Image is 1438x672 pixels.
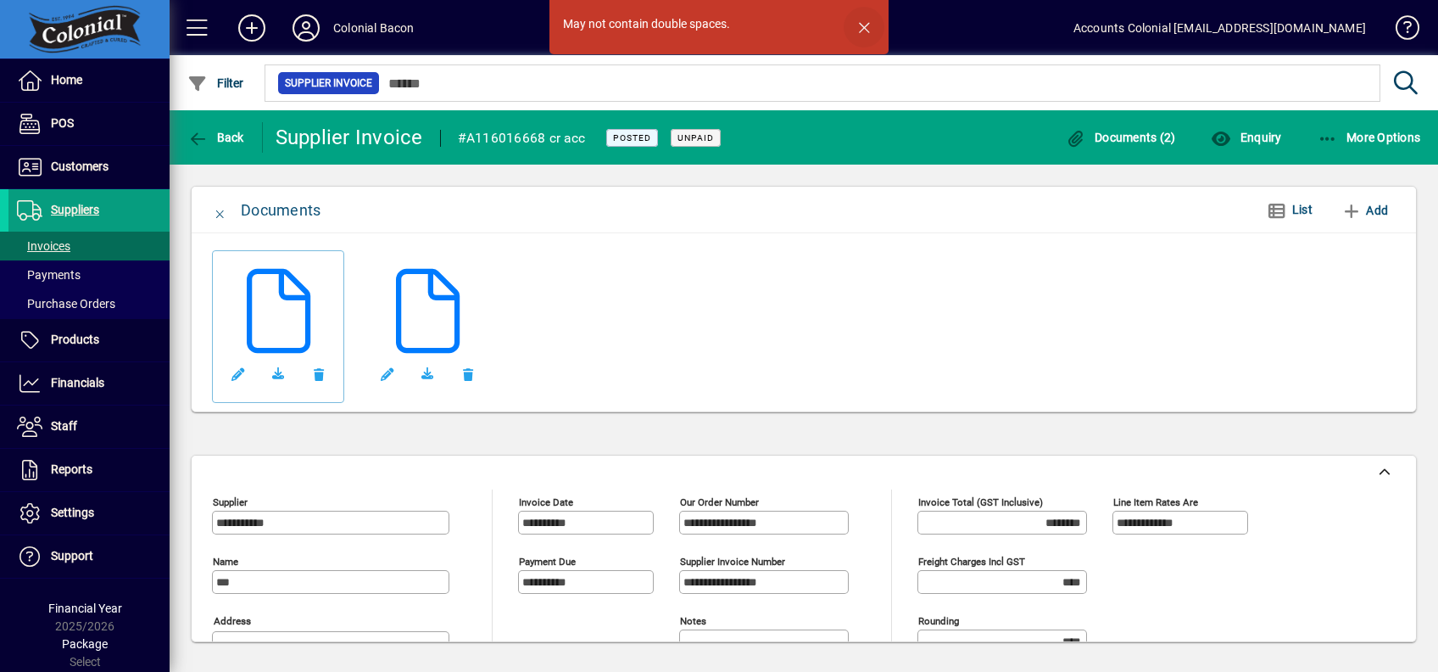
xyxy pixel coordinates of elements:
[1318,131,1421,144] span: More Options
[51,333,99,346] span: Products
[519,496,573,508] mat-label: Invoice date
[448,354,488,395] button: Remove
[8,146,170,188] a: Customers
[366,354,407,395] button: Edit
[680,496,759,508] mat-label: Our order number
[8,319,170,361] a: Products
[1341,197,1388,224] span: Add
[217,354,258,395] button: Edit
[225,13,279,43] button: Add
[1383,3,1417,59] a: Knowledge Base
[8,362,170,405] a: Financials
[8,535,170,578] a: Support
[8,232,170,260] a: Invoices
[17,239,70,253] span: Invoices
[187,76,244,90] span: Filter
[8,289,170,318] a: Purchase Orders
[183,122,248,153] button: Back
[333,14,414,42] div: Colonial Bacon
[1253,195,1326,226] button: List
[8,492,170,535] a: Settings
[51,506,94,519] span: Settings
[51,73,82,87] span: Home
[519,556,576,568] mat-label: Payment due
[8,406,170,448] a: Staff
[213,556,238,568] mat-label: Name
[918,615,959,627] mat-label: Rounding
[279,13,333,43] button: Profile
[1066,131,1176,144] span: Documents (2)
[276,124,423,151] div: Supplier Invoice
[680,615,706,627] mat-label: Notes
[8,103,170,145] a: POS
[458,125,586,152] div: #A116016668 cr acc
[51,549,93,563] span: Support
[1207,122,1285,153] button: Enquiry
[677,132,714,143] span: Unpaid
[17,297,115,311] span: Purchase Orders
[51,203,99,216] span: Suppliers
[1073,14,1366,42] div: Accounts Colonial [EMAIL_ADDRESS][DOMAIN_NAME]
[241,197,320,224] div: Documents
[613,132,651,143] span: Posted
[918,496,1043,508] mat-label: Invoice Total (GST inclusive)
[8,449,170,491] a: Reports
[8,260,170,289] a: Payments
[183,68,248,98] button: Filter
[1313,122,1425,153] button: More Options
[258,354,298,395] a: Download
[1211,131,1281,144] span: Enquiry
[213,496,248,508] mat-label: Supplier
[1335,195,1395,226] button: Add
[407,354,448,395] a: Download
[285,75,372,92] span: Supplier Invoice
[62,637,108,651] span: Package
[680,556,785,568] mat-label: Supplier invoice number
[298,354,339,395] button: Remove
[200,190,241,231] button: Close
[187,131,244,144] span: Back
[17,268,81,282] span: Payments
[1062,122,1180,153] button: Documents (2)
[918,556,1025,568] mat-label: Freight charges incl GST
[51,160,109,173] span: Customers
[51,419,77,433] span: Staff
[51,376,104,389] span: Financials
[51,116,74,130] span: POS
[51,462,92,476] span: Reports
[8,59,170,102] a: Home
[170,122,263,153] app-page-header-button: Back
[1292,203,1313,216] span: List
[1113,496,1198,508] mat-label: Line item rates are
[48,602,122,615] span: Financial Year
